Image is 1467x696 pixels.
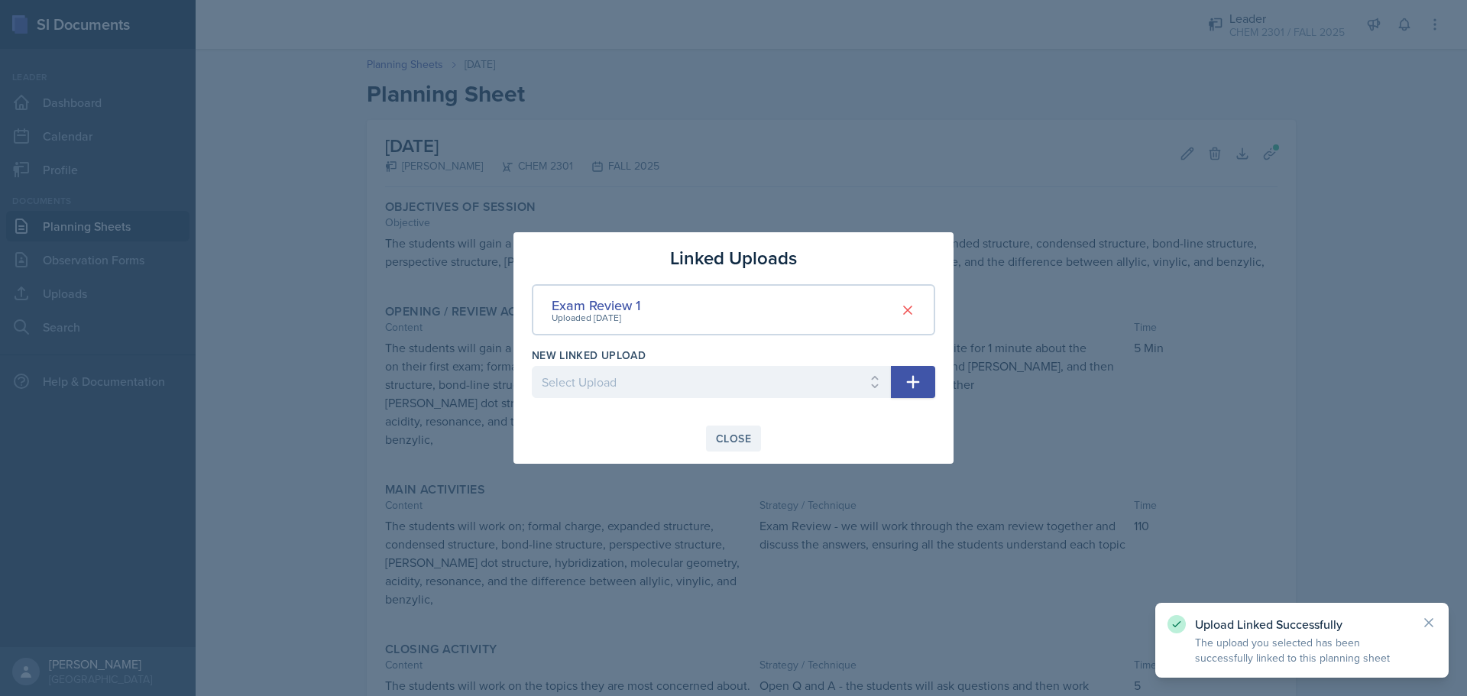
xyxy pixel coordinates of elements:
[716,432,751,445] div: Close
[1195,617,1409,632] p: Upload Linked Successfully
[552,311,640,325] div: Uploaded [DATE]
[552,295,640,316] div: Exam Review 1
[706,426,761,452] button: Close
[532,348,646,363] label: New Linked Upload
[1195,635,1409,665] p: The upload you selected has been successfully linked to this planning sheet
[670,244,797,272] h3: Linked Uploads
